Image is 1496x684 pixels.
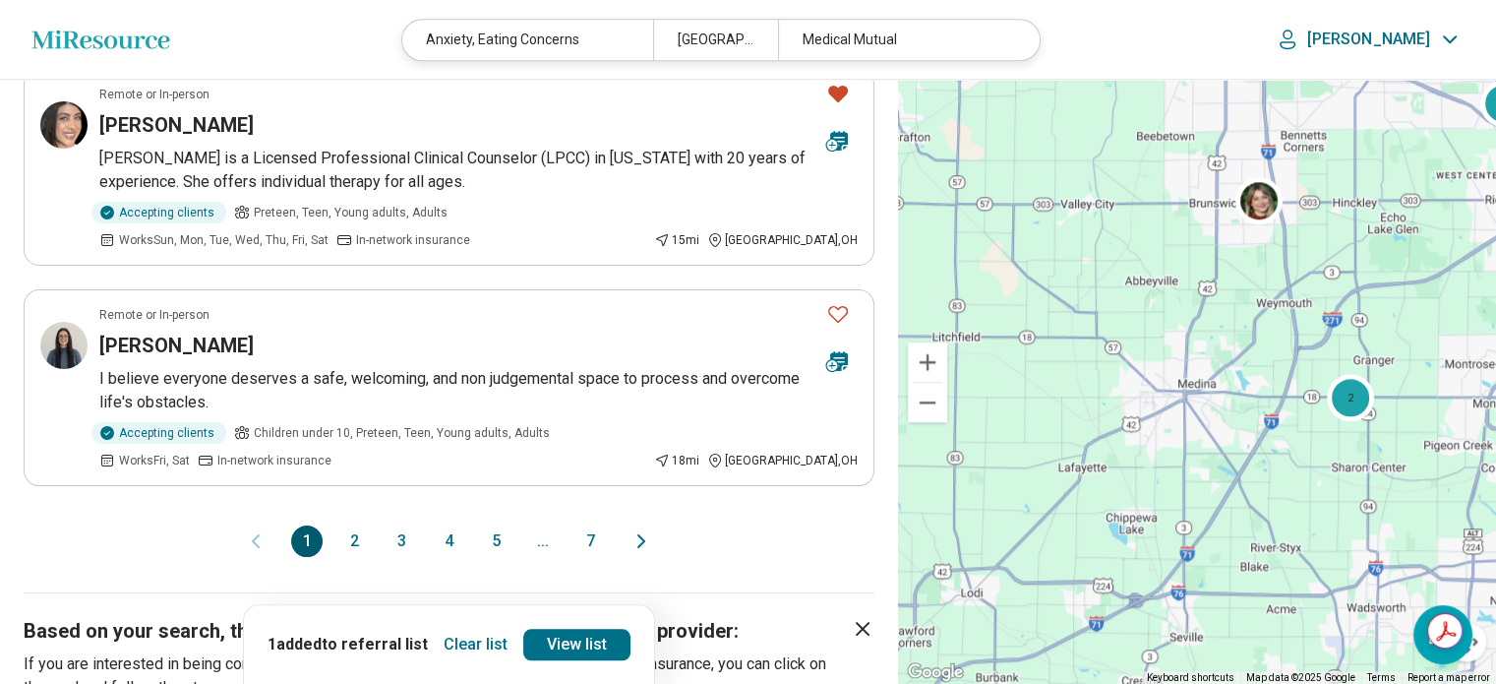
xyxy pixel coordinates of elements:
[480,526,511,557] button: 5
[119,231,329,249] span: Works Sun, Mon, Tue, Wed, Thu, Fri, Sat
[338,526,370,557] button: 2
[268,633,428,656] p: 1 added
[402,20,652,60] div: Anxiety, Eating Concerns
[818,74,858,114] button: Favorite
[217,452,331,469] span: In-network insurance
[99,367,858,414] p: I believe everyone deserves a safe, welcoming, and non judgemental space to process and overcome ...
[778,20,1028,60] div: Medical Mutual
[119,452,190,469] span: Works Fri, Sat
[254,204,448,221] span: Preteen, Teen, Young adults, Adults
[653,20,778,60] div: [GEOGRAPHIC_DATA], [GEOGRAPHIC_DATA]
[654,452,699,469] div: 18 mi
[1307,30,1430,49] p: [PERSON_NAME]
[91,422,226,444] div: Accepting clients
[386,526,417,557] button: 3
[322,635,428,653] span: to referral list
[436,629,515,660] button: Clear list
[99,147,858,194] p: [PERSON_NAME] is a Licensed Professional Clinical Counselor (LPCC) in [US_STATE] with 20 years of...
[908,342,947,382] button: Zoom in
[1246,672,1355,683] span: Map data ©2025 Google
[244,526,268,557] button: Previous page
[99,111,254,139] h3: [PERSON_NAME]
[629,526,653,557] button: Next page
[707,231,858,249] div: [GEOGRAPHIC_DATA] , OH
[654,231,699,249] div: 15 mi
[254,424,550,442] span: Children under 10, Preteen, Teen, Young adults, Adults
[523,629,630,660] a: View list
[527,526,559,557] span: ...
[99,332,254,359] h3: [PERSON_NAME]
[1327,374,1374,421] div: 2
[1407,672,1490,683] a: Report a map error
[1413,605,1472,664] div: Open chat
[99,86,209,103] p: Remote or In-person
[99,306,209,324] p: Remote or In-person
[433,526,464,557] button: 4
[707,452,858,469] div: [GEOGRAPHIC_DATA] , OH
[818,294,858,335] button: Favorite
[908,383,947,422] button: Zoom out
[356,231,470,249] span: In-network insurance
[1367,672,1396,683] a: Terms (opens in new tab)
[291,526,323,557] button: 1
[574,526,606,557] button: 7
[91,202,226,223] div: Accepting clients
